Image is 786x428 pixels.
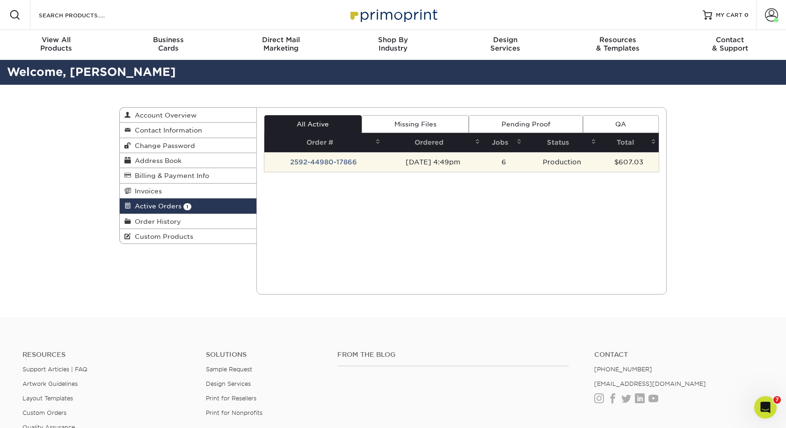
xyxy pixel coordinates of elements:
td: 2592-44980-17866 [264,152,383,172]
span: Order History [131,218,181,225]
a: [EMAIL_ADDRESS][DOMAIN_NAME] [594,380,706,387]
a: [PHONE_NUMBER] [594,366,652,373]
img: Primoprint [346,5,440,25]
a: Contact Information [120,123,256,138]
span: Shop By [337,36,449,44]
div: Industry [337,36,449,52]
span: Contact [674,36,786,44]
a: BusinessCards [112,30,225,60]
td: [DATE] 4:49pm [383,152,483,172]
span: Design [449,36,561,44]
a: Address Book [120,153,256,168]
span: Invoices [131,187,162,195]
a: Custom Products [120,229,256,244]
td: Production [524,152,599,172]
span: Contact Information [131,126,202,134]
div: Marketing [225,36,337,52]
span: Billing & Payment Info [131,172,209,179]
span: 1 [183,203,191,210]
a: Shop ByIndustry [337,30,449,60]
a: Missing Files [362,115,469,133]
a: Contact& Support [674,30,786,60]
h4: Solutions [206,351,323,359]
span: 0 [744,12,749,18]
div: Services [449,36,561,52]
a: Artwork Guidelines [22,380,78,387]
input: SEARCH PRODUCTS..... [38,9,129,21]
a: Order History [120,214,256,229]
a: Resources& Templates [561,30,674,60]
a: Pending Proof [469,115,582,133]
a: All Active [264,115,362,133]
th: Ordered [383,133,483,152]
span: Change Password [131,142,195,149]
iframe: Intercom live chat [754,396,777,419]
a: Sample Request [206,366,252,373]
td: $607.03 [599,152,659,172]
a: QA [583,115,659,133]
a: Active Orders 1 [120,199,256,214]
span: 7 [773,396,781,404]
span: Address Book [131,157,182,164]
a: Account Overview [120,108,256,123]
div: & Templates [561,36,674,52]
a: DesignServices [449,30,561,60]
td: 6 [483,152,524,172]
span: Business [112,36,225,44]
th: Status [524,133,599,152]
h4: From the Blog [337,351,569,359]
span: Resources [561,36,674,44]
span: Active Orders [131,202,182,210]
a: Change Password [120,138,256,153]
div: Cards [112,36,225,52]
a: Direct MailMarketing [225,30,337,60]
div: & Support [674,36,786,52]
a: Support Articles | FAQ [22,366,87,373]
span: Account Overview [131,111,196,119]
a: Billing & Payment Info [120,168,256,183]
th: Jobs [483,133,524,152]
span: Direct Mail [225,36,337,44]
span: Custom Products [131,233,193,240]
span: MY CART [716,11,742,19]
th: Order # [264,133,383,152]
h4: Resources [22,351,192,359]
a: Contact [594,351,764,359]
a: Invoices [120,184,256,199]
th: Total [599,133,659,152]
a: Design Services [206,380,251,387]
